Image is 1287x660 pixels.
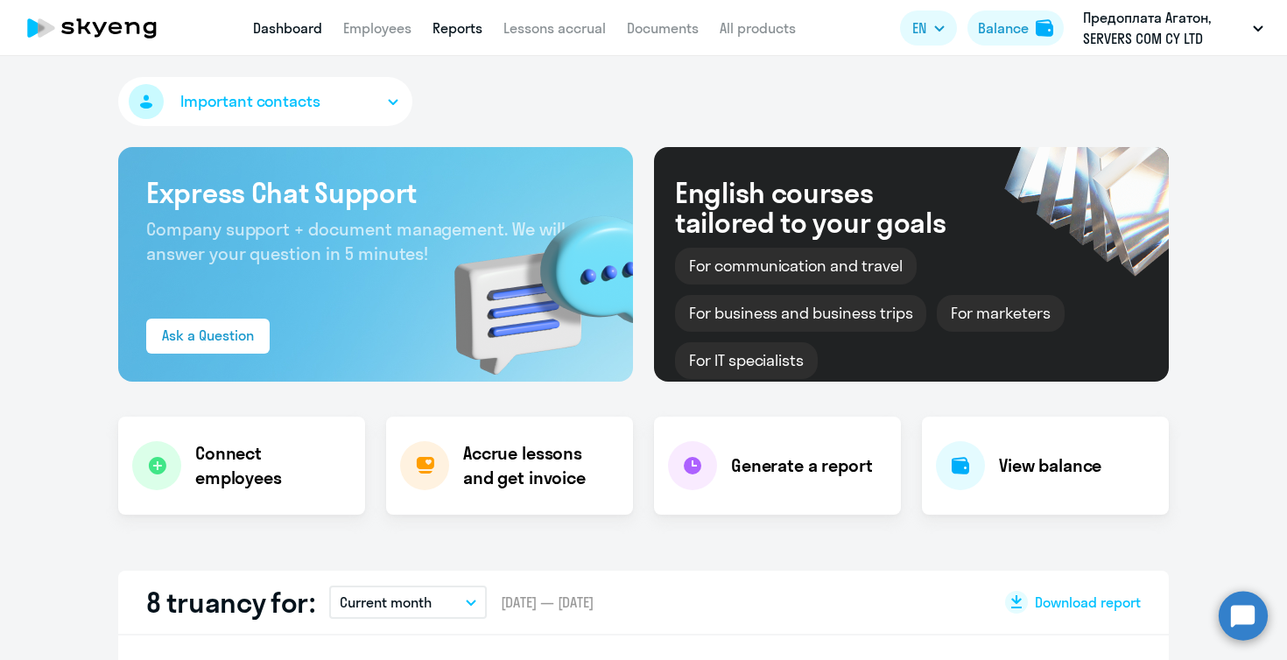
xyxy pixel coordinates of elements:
a: Dashboard [253,19,322,37]
button: Balancebalance [967,11,1064,46]
span: Download report [1035,593,1141,612]
a: Reports [433,19,482,37]
div: For IT specialists [675,342,818,379]
button: Important contacts [118,77,412,126]
a: Employees [343,19,411,37]
a: All products [720,19,796,37]
button: Current month [329,586,487,619]
h4: Connect employees [195,441,351,490]
p: Current month [340,592,432,613]
div: Ask a Question [162,325,254,346]
span: Company support + document management. We will answer your question in 5 minutes! [146,218,566,264]
button: Предоплата Агатон, SERVERS COM CY LTD [1074,7,1272,49]
a: Lessons accrual [503,19,606,37]
div: Balance [978,18,1029,39]
button: EN [900,11,957,46]
button: Ask a Question [146,319,270,354]
h4: View balance [999,453,1101,478]
h4: Generate a report [731,453,872,478]
div: For business and business trips [675,295,926,332]
h3: Express Chat Support [146,175,605,210]
h4: Accrue lessons and get invoice [463,441,615,490]
div: English courses tailored to your goals [675,178,974,237]
div: For marketers [937,295,1064,332]
p: Предоплата Агатон, SERVERS COM CY LTD [1083,7,1246,49]
img: bg-img [429,185,633,382]
span: [DATE] — [DATE] [501,593,594,612]
div: For communication and travel [675,248,917,284]
h2: 8 truancy for: [146,585,315,620]
img: balance [1036,19,1053,37]
span: Important contacts [180,90,320,113]
a: Documents [627,19,699,37]
span: EN [912,18,926,39]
